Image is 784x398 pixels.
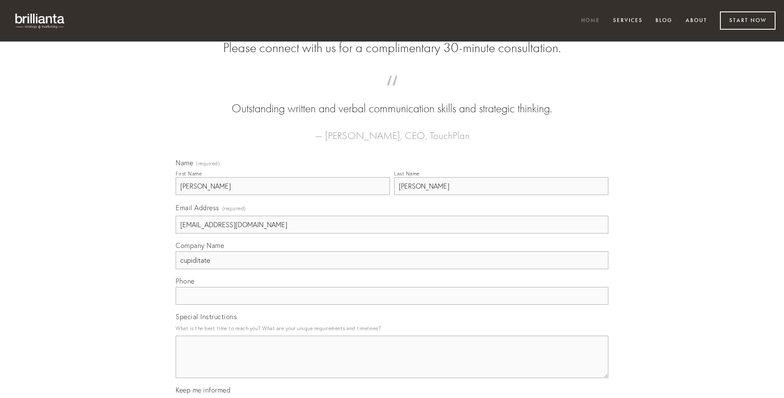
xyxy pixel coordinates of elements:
[394,170,420,177] div: Last Name
[576,14,605,28] a: Home
[176,277,195,285] span: Phone
[608,14,648,28] a: Services
[176,170,202,177] div: First Name
[189,117,595,144] figcaption: — [PERSON_NAME], CEO, TouchPlan
[176,40,608,56] h2: Please connect with us for a complimentary 30-minute consultation.
[176,159,193,167] span: Name
[680,14,713,28] a: About
[176,241,224,250] span: Company Name
[720,11,776,30] a: Start Now
[189,84,595,117] blockquote: Outstanding written and verbal communication skills and strategic thinking.
[189,84,595,100] span: “
[650,14,678,28] a: Blog
[176,203,219,212] span: Email Address
[176,386,230,394] span: Keep me informed
[176,312,237,321] span: Special Instructions
[196,161,220,166] span: (required)
[222,203,246,214] span: (required)
[176,323,608,334] p: What is the best time to reach you? What are your unique requirements and timelines?
[8,8,72,33] img: brillianta - research, strategy, marketing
